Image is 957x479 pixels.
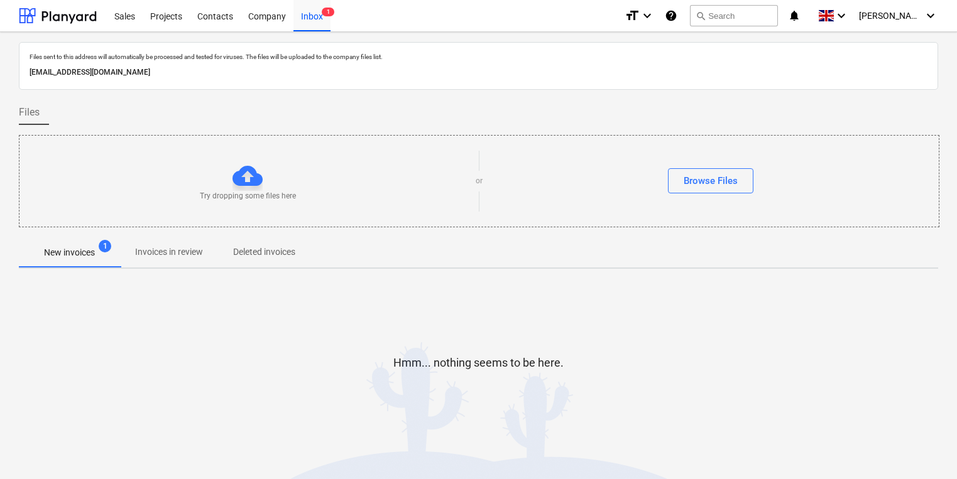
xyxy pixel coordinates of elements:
i: Knowledge base [665,8,677,23]
span: 1 [99,240,111,252]
span: 1 [322,8,334,16]
div: Try dropping some files hereorBrowse Files [19,135,939,227]
iframe: Chat Widget [894,419,957,479]
span: search [696,11,706,21]
i: keyboard_arrow_down [923,8,938,23]
i: format_size [625,8,640,23]
p: Hmm... nothing seems to be here. [393,355,564,370]
button: Browse Files [668,168,753,193]
div: Browse Files [684,173,738,189]
i: keyboard_arrow_down [834,8,849,23]
p: [EMAIL_ADDRESS][DOMAIN_NAME] [30,66,927,79]
p: or [476,176,483,186]
p: New invoices [44,246,95,259]
p: Try dropping some files here [200,191,296,202]
span: Files [19,105,40,120]
p: Invoices in review [135,245,203,259]
button: Search [690,5,778,26]
p: Deleted invoices [233,245,295,259]
i: keyboard_arrow_down [640,8,655,23]
p: Files sent to this address will automatically be processed and tested for viruses. The files will... [30,53,927,61]
span: [PERSON_NAME] [859,11,922,21]
i: notifications [788,8,801,23]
